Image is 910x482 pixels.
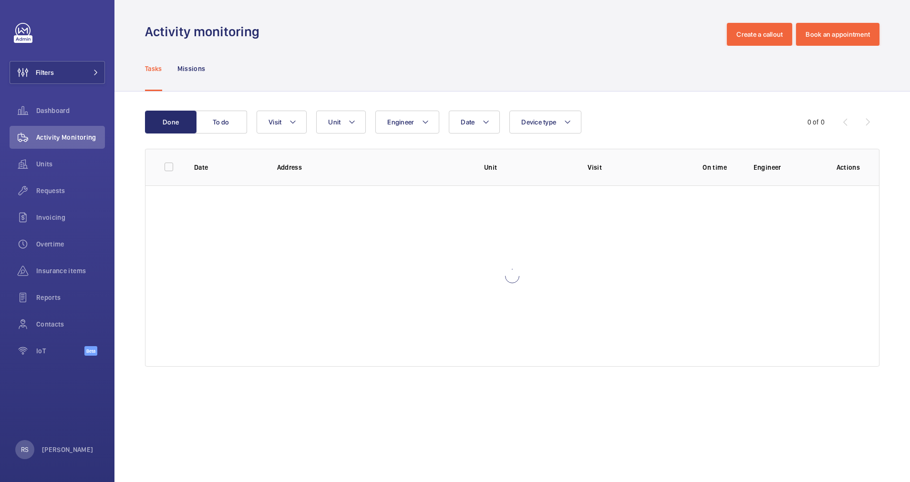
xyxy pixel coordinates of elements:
button: Device type [509,111,581,133]
p: On time [691,163,738,172]
p: Actions [837,163,860,172]
p: Visit [588,163,676,172]
span: Beta [84,346,97,356]
span: Activity Monitoring [36,133,105,142]
p: Engineer [754,163,821,172]
span: Reports [36,293,105,302]
span: Contacts [36,319,105,329]
button: Done [145,111,196,133]
h1: Activity monitoring [145,23,265,41]
span: Visit [269,118,281,126]
button: Engineer [375,111,439,133]
button: Create a callout [727,23,792,46]
span: Requests [36,186,105,195]
button: Date [449,111,500,133]
button: Unit [316,111,366,133]
span: Overtime [36,239,105,249]
div: 0 of 0 [807,117,825,127]
button: To do [196,111,247,133]
span: Dashboard [36,106,105,115]
p: Tasks [145,64,162,73]
p: Date [194,163,262,172]
p: RS [21,445,29,454]
span: Units [36,159,105,169]
span: Engineer [387,118,414,126]
button: Book an appointment [796,23,879,46]
span: Invoicing [36,213,105,222]
span: Insurance items [36,266,105,276]
span: Date [461,118,475,126]
span: IoT [36,346,84,356]
span: Unit [328,118,341,126]
button: Filters [10,61,105,84]
span: Device type [521,118,556,126]
span: Filters [36,68,54,77]
p: Address [277,163,469,172]
p: Unit [484,163,572,172]
p: Missions [177,64,206,73]
p: [PERSON_NAME] [42,445,93,454]
button: Visit [257,111,307,133]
